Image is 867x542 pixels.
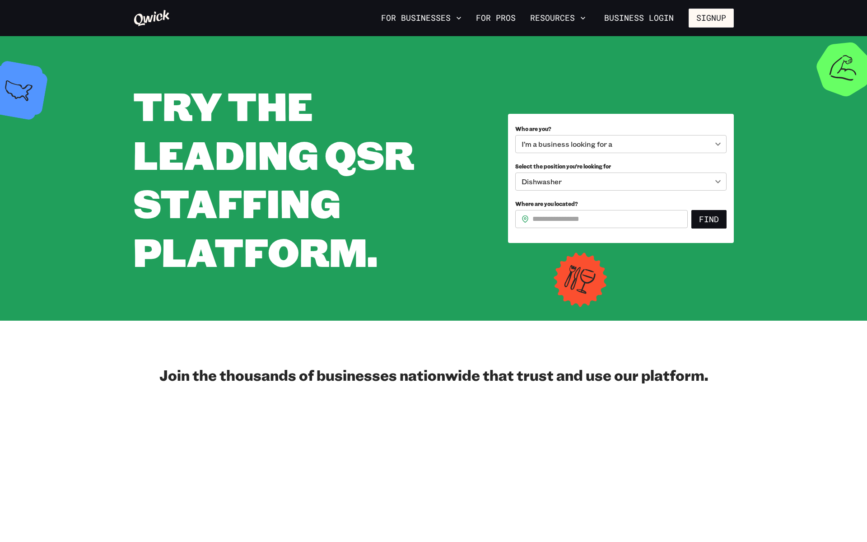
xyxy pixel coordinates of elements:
span: Who are you? [515,125,551,132]
button: For Businesses [378,10,465,26]
a: Business Login [597,9,681,28]
button: Signup [689,9,734,28]
button: Find [691,210,727,229]
button: Resources [527,10,589,26]
div: Dishwasher [515,173,727,191]
span: Where are you located? [515,200,578,207]
h2: Join the thousands of businesses nationwide that trust and use our platform. [133,366,734,384]
a: For Pros [472,10,519,26]
div: I’m a business looking for a [515,135,727,153]
span: TRY THE LEADING QSR STAFFING PLATFORM. [133,79,414,277]
span: Select the position you’re looking for [515,163,611,170]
